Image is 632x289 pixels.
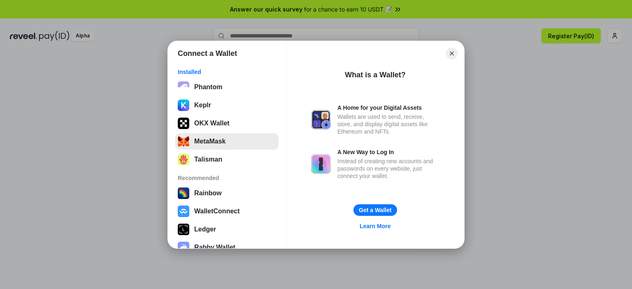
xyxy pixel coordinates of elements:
img: svg+xml,%3Csvg%20xmlns%3D%22http%3A%2F%2Fwww.w3.org%2F2000%2Fsvg%22%20fill%3D%22none%22%20viewBox... [311,110,331,129]
h1: Connect a Wallet [178,49,237,58]
div: Rabby Wallet [194,244,235,251]
div: Installed [178,68,276,76]
img: svg+xml,%3Csvg%20xmlns%3D%22http%3A%2F%2Fwww.w3.org%2F2000%2Fsvg%22%20fill%3D%22none%22%20viewBox... [311,154,331,174]
div: A New Way to Log In [337,148,439,156]
button: WalletConnect [175,203,279,220]
a: Learn More [355,221,395,231]
div: WalletConnect [194,208,240,215]
div: OKX Wallet [194,120,230,127]
button: Get a Wallet [353,204,397,216]
button: OKX Wallet [175,115,279,132]
img: ByMCUfJCc2WaAAAAAElFTkSuQmCC [178,99,189,111]
div: What is a Wallet? [345,70,405,80]
img: epq2vO3P5aLWl15yRS7Q49p1fHTx2Sgh99jU3kfXv7cnPATIVQHAx5oQs66JWv3SWEjHOsb3kKgmE5WNBxBId7C8gm8wEgOvz... [178,81,189,93]
img: svg+xml,%3Csvg%20width%3D%2228%22%20height%3D%2228%22%20viewBox%3D%220%200%2028%2028%22%20fill%3D... [178,206,189,217]
button: Ledger [175,221,279,238]
button: Rainbow [175,185,279,201]
div: Instead of creating new accounts and passwords on every website, just connect your wallet. [337,157,439,180]
img: svg+xml,%3Csvg%20width%3D%22120%22%20height%3D%22120%22%20viewBox%3D%220%200%20120%20120%22%20fil... [178,187,189,199]
button: Phantom [175,79,279,95]
div: Recommended [178,174,276,182]
div: Keplr [194,102,211,109]
div: Talisman [194,156,222,163]
img: 5VZ71FV6L7PA3gg3tXrdQ+DgLhC+75Wq3no69P3MC0NFQpx2lL04Ql9gHK1bRDjsSBIvScBnDTk1WrlGIZBorIDEYJj+rhdgn... [178,118,189,129]
div: Get a Wallet [359,206,392,214]
img: svg+xml,%3Csvg%20xmlns%3D%22http%3A%2F%2Fwww.w3.org%2F2000%2Fsvg%22%20width%3D%2228%22%20height%3... [178,224,189,235]
button: Rabby Wallet [175,239,279,256]
div: Learn More [360,222,390,230]
div: Rainbow [194,190,222,197]
div: MetaMask [194,138,225,145]
img: svg+xml;base64,PHN2ZyB3aWR0aD0iMzUiIGhlaWdodD0iMzQiIHZpZXdCb3g9IjAgMCAzNSAzNCIgZmlsbD0ibm9uZSIgeG... [178,136,189,147]
div: Phantom [194,83,222,91]
button: Close [446,48,458,59]
button: Talisman [175,151,279,168]
button: MetaMask [175,133,279,150]
div: Wallets are used to send, receive, store, and display digital assets like Ethereum and NFTs. [337,113,439,135]
div: A Home for your Digital Assets [337,104,439,111]
button: Keplr [175,97,279,113]
img: svg+xml,%3Csvg%20xmlns%3D%22http%3A%2F%2Fwww.w3.org%2F2000%2Fsvg%22%20fill%3D%22none%22%20viewBox... [178,242,189,253]
img: svg+xml;base64,PHN2ZyB3aWR0aD0iMTI4IiBoZWlnaHQ9IjEyOCIgdmlld0JveD0iMCAwIDEyOCAxMjgiIHhtbG5zPSJodH... [178,154,189,165]
div: Ledger [194,226,216,233]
